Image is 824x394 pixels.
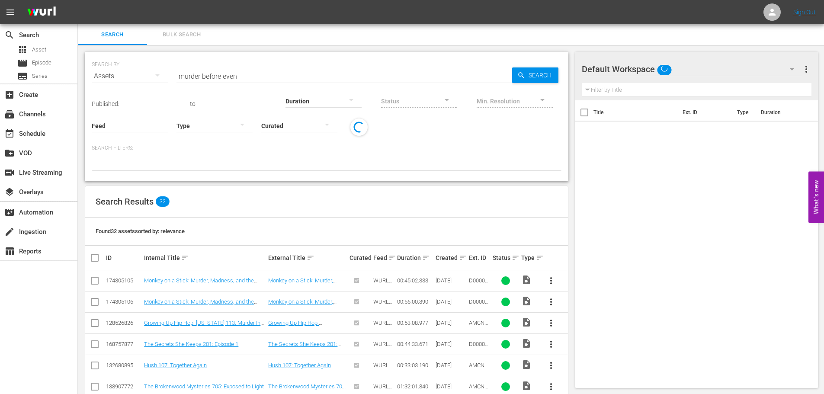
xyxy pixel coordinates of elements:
[4,246,15,256] span: Reports
[4,90,15,100] span: Create
[32,58,51,67] span: Episode
[106,383,141,390] div: 138907772
[92,144,561,152] p: Search Filters:
[83,30,142,40] span: Search
[469,341,488,354] span: D0000046434
[32,72,48,80] span: Series
[181,254,189,262] span: sort
[546,275,556,286] span: more_vert
[397,298,433,305] div: 00:56:00.390
[144,383,264,390] a: The Brokenwood Mysteries 705: Exposed to Light
[677,100,732,125] th: Ext. ID
[521,338,532,349] span: Video
[373,341,392,354] span: WURL Feed
[5,7,16,17] span: menu
[96,196,154,207] span: Search Results
[541,270,561,291] button: more_vert
[436,277,466,284] div: [DATE]
[268,298,337,324] a: Monkey on a Stick: Murder, Madness, and the [DEMOGRAPHIC_DATA] 101: Episode 1
[21,2,62,22] img: ans4CAIJ8jUAAAAAAAAAAAAAAAAAAAAAAAAgQb4GAAAAAAAAAAAAAAAAAAAAAAAAJMjXAAAAAAAAAAAAAAAAAAAAAAAAgAT5G...
[4,187,15,197] span: Overlays
[512,254,519,262] span: sort
[512,67,558,83] button: Search
[144,277,257,290] a: Monkey on a Stick: Murder, Madness, and the [DEMOGRAPHIC_DATA] 102: Episode 2
[373,320,392,333] span: WURL Feed
[793,9,816,16] a: Sign Out
[469,254,490,261] div: Ext. ID
[436,383,466,390] div: [DATE]
[4,167,15,178] span: Live Streaming
[546,381,556,392] span: more_vert
[96,228,185,234] span: Found 32 assets sorted by: relevance
[541,355,561,376] button: more_vert
[732,100,756,125] th: Type
[268,253,347,263] div: External Title
[307,254,314,262] span: sort
[373,362,392,375] span: WURL Feed
[801,59,811,80] button: more_vert
[436,362,466,368] div: [DATE]
[268,341,341,354] a: The Secrets She Keeps 201: Episode 1
[268,362,331,368] a: Hush 107: Together Again
[521,275,532,285] span: Video
[397,341,433,347] div: 00:44:33.671
[4,227,15,237] span: Ingestion
[388,254,396,262] span: sort
[144,253,266,263] div: Internal Title
[521,381,532,391] span: Video
[268,277,337,303] a: Monkey on a Stick: Murder, Madness, and the [DEMOGRAPHIC_DATA] 102: Episode 2
[397,253,433,263] div: Duration
[144,341,238,347] a: The Secrets She Keeps 201: Episode 1
[4,207,15,218] span: Automation
[397,277,433,284] div: 00:45:02.333
[459,254,467,262] span: sort
[593,100,677,125] th: Title
[190,100,196,107] span: to
[4,128,15,139] span: Schedule
[17,45,28,55] span: Asset
[144,362,207,368] a: Hush 107: Together Again
[469,362,488,381] span: AMCNVR0000057578
[525,67,558,83] span: Search
[541,334,561,355] button: more_vert
[4,109,15,119] span: Channels
[17,58,28,68] span: Episode
[801,64,811,74] span: more_vert
[268,320,343,339] a: Growing Up Hip Hop: [US_STATE] 113: Murder Inc for Life
[32,45,46,54] span: Asset
[144,298,257,311] a: Monkey on a Stick: Murder, Madness, and the [DEMOGRAPHIC_DATA] 101: Episode 1
[422,254,430,262] span: sort
[521,359,532,370] span: Video
[808,171,824,223] button: Open Feedback Widget
[546,297,556,307] span: more_vert
[436,341,466,347] div: [DATE]
[469,277,488,290] span: D0000062124
[756,100,808,125] th: Duration
[373,298,392,311] span: WURL Feed
[521,317,532,327] span: Video
[349,254,371,261] div: Curated
[521,253,538,263] div: Type
[373,277,392,290] span: WURL Feed
[92,64,168,88] div: Assets
[373,253,394,263] div: Feed
[436,298,466,305] div: [DATE]
[541,313,561,333] button: more_vert
[4,148,15,158] span: VOD
[397,383,433,390] div: 01:32:01.840
[469,320,488,339] span: AMCNVR0000053855
[493,253,519,263] div: Status
[144,320,264,333] a: Growing Up Hip Hop: [US_STATE] 113: Murder Inc for Life
[106,298,141,305] div: 174305106
[156,196,170,207] span: 32
[546,360,556,371] span: more_vert
[106,254,141,261] div: ID
[582,57,802,81] div: Default Workspace
[469,298,488,311] span: D0000062122
[546,339,556,349] span: more_vert
[521,296,532,306] span: Video
[106,277,141,284] div: 174305105
[541,291,561,312] button: more_vert
[4,30,15,40] span: Search
[536,254,544,262] span: sort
